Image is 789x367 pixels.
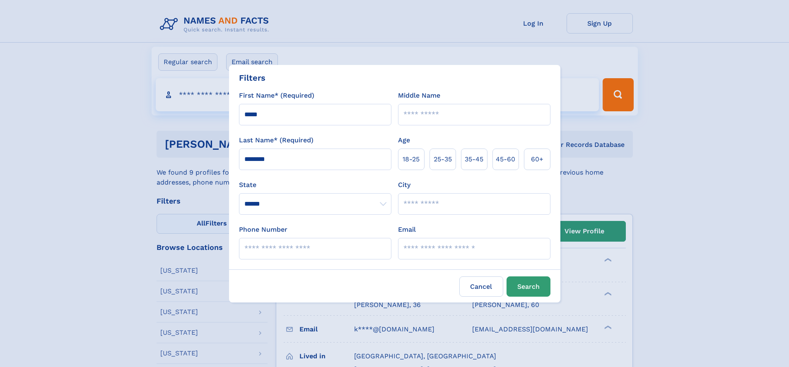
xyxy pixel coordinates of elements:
label: Middle Name [398,91,440,101]
span: 25‑35 [434,154,452,164]
button: Search [507,276,550,297]
label: City [398,180,410,190]
label: Email [398,225,416,235]
span: 18‑25 [403,154,420,164]
label: Age [398,135,410,145]
label: State [239,180,391,190]
label: Phone Number [239,225,287,235]
span: 45‑60 [496,154,515,164]
div: Filters [239,72,265,84]
span: 60+ [531,154,543,164]
label: Cancel [459,276,503,297]
label: First Name* (Required) [239,91,314,101]
span: 35‑45 [465,154,483,164]
label: Last Name* (Required) [239,135,314,145]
